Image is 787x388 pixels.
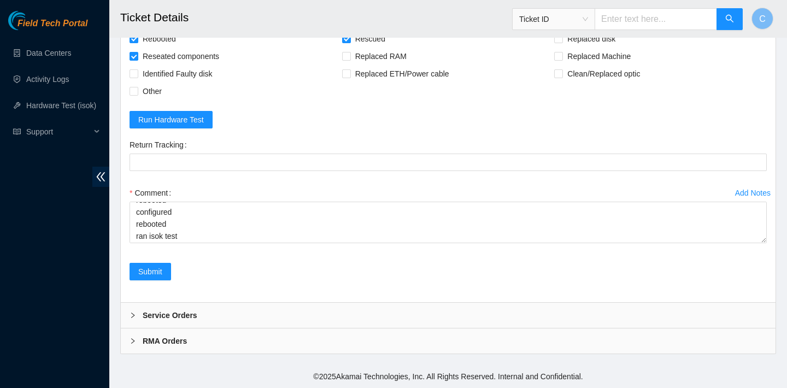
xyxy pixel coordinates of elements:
[519,11,588,27] span: Ticket ID
[130,312,136,319] span: right
[138,30,180,48] span: Rebooted
[130,184,175,202] label: Comment
[8,11,55,30] img: Akamai Technologies
[121,303,776,328] div: Service Orders
[725,14,734,25] span: search
[351,48,411,65] span: Replaced RAM
[26,121,91,143] span: Support
[563,65,644,83] span: Clean/Replaced optic
[130,154,767,171] input: Return Tracking
[138,114,204,126] span: Run Hardware Test
[13,128,21,136] span: read
[130,202,767,243] textarea: Comment
[563,30,620,48] span: Replaced disk
[143,335,187,347] b: RMA Orders
[26,75,69,84] a: Activity Logs
[751,8,773,30] button: C
[759,12,766,26] span: C
[8,20,87,34] a: Akamai TechnologiesField Tech Portal
[143,309,197,321] b: Service Orders
[138,83,166,100] span: Other
[26,101,96,110] a: Hardware Test (isok)
[92,167,109,187] span: double-left
[17,19,87,29] span: Field Tech Portal
[735,184,771,202] button: Add Notes
[716,8,743,30] button: search
[130,338,136,344] span: right
[563,48,635,65] span: Replaced Machine
[138,65,217,83] span: Identified Faulty disk
[121,328,776,354] div: RMA Orders
[130,111,213,128] button: Run Hardware Test
[130,136,191,154] label: Return Tracking
[735,189,771,197] div: Add Notes
[109,365,787,388] footer: © 2025 Akamai Technologies, Inc. All Rights Reserved. Internal and Confidential.
[130,263,171,280] button: Submit
[595,8,717,30] input: Enter text here...
[351,30,390,48] span: Rescued
[138,48,224,65] span: Reseated components
[138,266,162,278] span: Submit
[351,65,454,83] span: Replaced ETH/Power cable
[26,49,71,57] a: Data Centers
